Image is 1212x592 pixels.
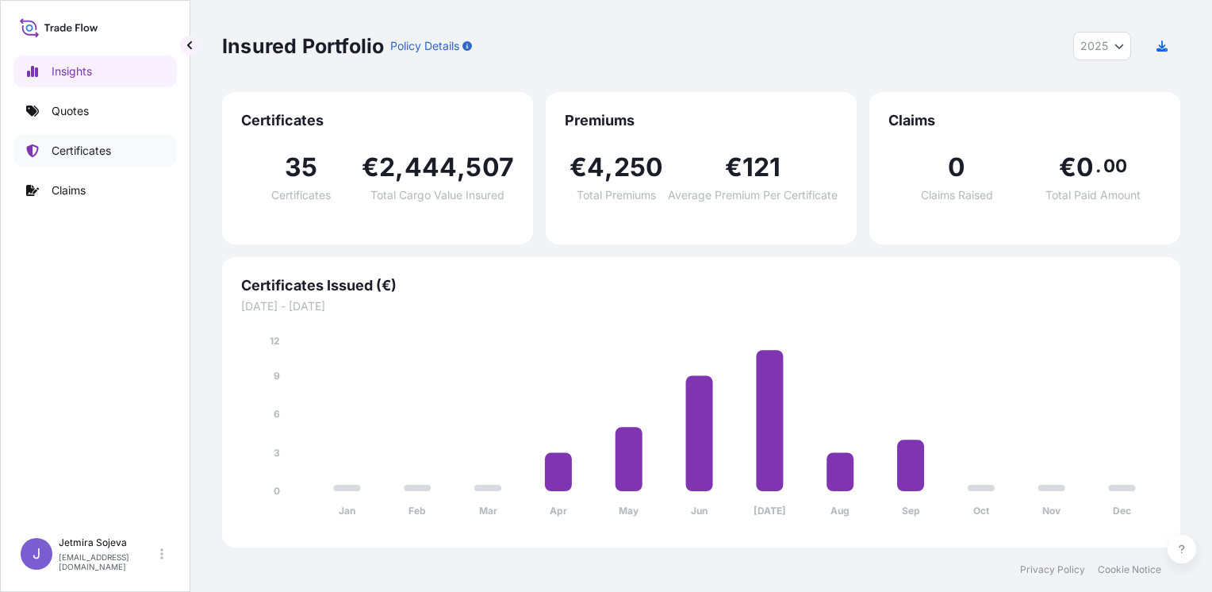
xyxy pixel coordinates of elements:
[271,190,331,201] span: Certificates
[370,190,504,201] span: Total Cargo Value Insured
[466,155,514,180] span: 507
[270,335,280,347] tspan: 12
[570,155,587,180] span: €
[577,190,656,201] span: Total Premiums
[1045,190,1141,201] span: Total Paid Amount
[668,190,838,201] span: Average Premium Per Certificate
[13,56,177,87] a: Insights
[902,505,920,517] tspan: Sep
[1073,32,1131,60] button: Year Selector
[691,505,708,517] tspan: Jun
[13,135,177,167] a: Certificates
[362,155,379,180] span: €
[379,155,395,180] span: 2
[742,155,781,180] span: 121
[408,505,426,517] tspan: Feb
[619,505,639,517] tspan: May
[1059,155,1076,180] span: €
[274,447,280,459] tspan: 3
[222,33,384,59] p: Insured Portfolio
[339,505,355,517] tspan: Jan
[241,111,514,130] span: Certificates
[1076,155,1094,180] span: 0
[390,38,459,54] p: Policy Details
[1042,505,1061,517] tspan: Nov
[614,155,664,180] span: 250
[565,111,838,130] span: Premiums
[973,505,990,517] tspan: Oct
[13,175,177,206] a: Claims
[13,95,177,127] a: Quotes
[1113,505,1131,517] tspan: Dec
[457,155,466,180] span: ,
[52,143,111,159] p: Certificates
[754,505,786,517] tspan: [DATE]
[405,155,458,180] span: 444
[587,155,604,180] span: 4
[285,155,317,180] span: 35
[725,155,742,180] span: €
[1103,160,1127,172] span: 00
[274,408,280,420] tspan: 6
[59,536,157,549] p: Jetmira Sojeva
[1020,563,1085,576] a: Privacy Policy
[1080,38,1108,54] span: 2025
[52,183,86,198] p: Claims
[550,505,567,517] tspan: Apr
[604,155,613,180] span: ,
[33,546,40,562] span: J
[1098,563,1161,576] a: Cookie Notice
[274,485,280,497] tspan: 0
[830,505,850,517] tspan: Aug
[241,276,1161,295] span: Certificates Issued (€)
[241,298,1161,314] span: [DATE] - [DATE]
[1095,160,1101,172] span: .
[395,155,404,180] span: ,
[274,370,280,382] tspan: 9
[948,155,965,180] span: 0
[888,111,1161,130] span: Claims
[59,552,157,571] p: [EMAIL_ADDRESS][DOMAIN_NAME]
[52,103,89,119] p: Quotes
[52,63,92,79] p: Insights
[921,190,993,201] span: Claims Raised
[479,505,497,517] tspan: Mar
